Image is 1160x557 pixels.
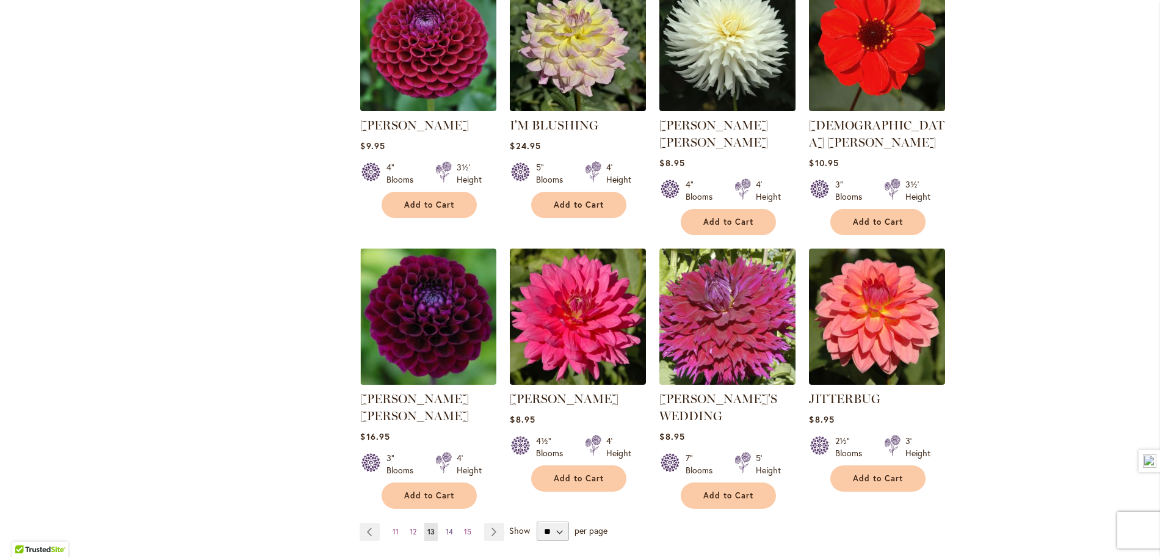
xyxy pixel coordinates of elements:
div: 3' Height [905,435,930,459]
div: 4½" Blooms [536,435,570,459]
a: Ivanetti [360,102,496,114]
span: Add to Cart [404,490,454,501]
span: $8.95 [510,413,535,425]
span: 15 [464,527,471,536]
div: 4" Blooms [386,161,421,186]
button: Add to Cart [531,465,626,492]
div: 5" Blooms [536,161,570,186]
a: JENNA [510,376,646,387]
a: I’M BLUSHING [510,102,646,114]
a: 14 [443,523,456,541]
span: Add to Cart [554,200,604,210]
span: Add to Cart [853,217,903,227]
a: 11 [390,523,402,541]
span: $8.95 [809,413,834,425]
div: 4' Height [606,435,631,459]
a: [PERSON_NAME] [360,118,469,133]
div: 2½" Blooms [835,435,869,459]
a: Jennifer's Wedding [659,376,796,387]
div: 5' Height [756,452,781,476]
span: Add to Cart [554,473,604,484]
div: 3½' Height [457,161,482,186]
span: Show [509,525,530,536]
button: Add to Cart [681,482,776,509]
div: 3" Blooms [835,178,869,203]
span: $24.95 [510,140,540,151]
div: 4' Height [756,178,781,203]
div: 4' Height [606,161,631,186]
a: 12 [407,523,419,541]
a: [PERSON_NAME] [PERSON_NAME] [659,118,768,150]
span: 13 [427,527,435,536]
span: $9.95 [360,140,385,151]
a: [PERSON_NAME] [PERSON_NAME] [360,391,469,423]
a: JITTERBUG [809,376,945,387]
span: Add to Cart [703,490,753,501]
button: Add to Cart [531,192,626,218]
span: 11 [393,527,399,536]
a: JAPANESE BISHOP [809,102,945,114]
span: Add to Cart [404,200,454,210]
div: 4" Blooms [686,178,720,203]
span: Add to Cart [703,217,753,227]
a: JITTERBUG [809,391,880,406]
img: JASON MATTHEW [360,249,496,385]
img: JENNA [510,249,646,385]
span: Add to Cart [853,473,903,484]
iframe: Launch Accessibility Center [9,514,43,548]
div: 7" Blooms [686,452,720,476]
a: JASON MATTHEW [360,376,496,387]
a: [PERSON_NAME] [510,391,618,406]
span: $8.95 [659,157,684,169]
div: 4' Height [457,452,482,476]
button: Add to Cart [382,482,477,509]
a: [PERSON_NAME]'S WEDDING [659,391,777,423]
span: $8.95 [659,431,684,442]
img: JITTERBUG [809,249,945,385]
button: Add to Cart [830,209,926,235]
span: 12 [410,527,416,536]
a: I'M BLUSHING [510,118,598,133]
a: [DEMOGRAPHIC_DATA] [PERSON_NAME] [809,118,944,150]
button: Add to Cart [382,192,477,218]
div: 3½' Height [905,178,930,203]
a: JACK FROST [659,102,796,114]
div: 3" Blooms [386,452,421,476]
span: $10.95 [809,157,838,169]
img: Jennifer's Wedding [659,249,796,385]
span: 14 [446,527,453,536]
button: Add to Cart [830,465,926,492]
button: Add to Cart [681,209,776,235]
span: per page [575,525,607,536]
span: $16.95 [360,431,390,442]
a: 15 [461,523,474,541]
